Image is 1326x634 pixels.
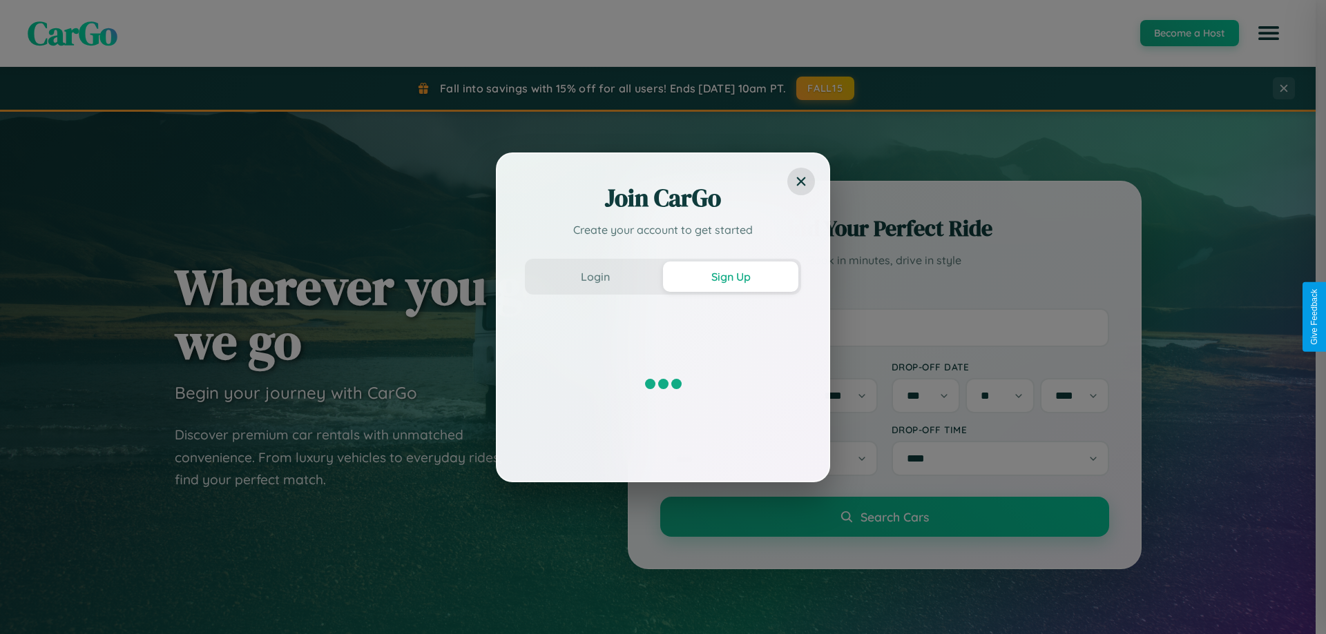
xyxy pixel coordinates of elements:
iframe: Intercom live chat [14,587,47,620]
div: Give Feedback [1309,289,1319,345]
button: Login [528,261,663,292]
p: Create your account to get started [525,221,801,238]
h2: Join CarGo [525,181,801,215]
button: Sign Up [663,261,798,292]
